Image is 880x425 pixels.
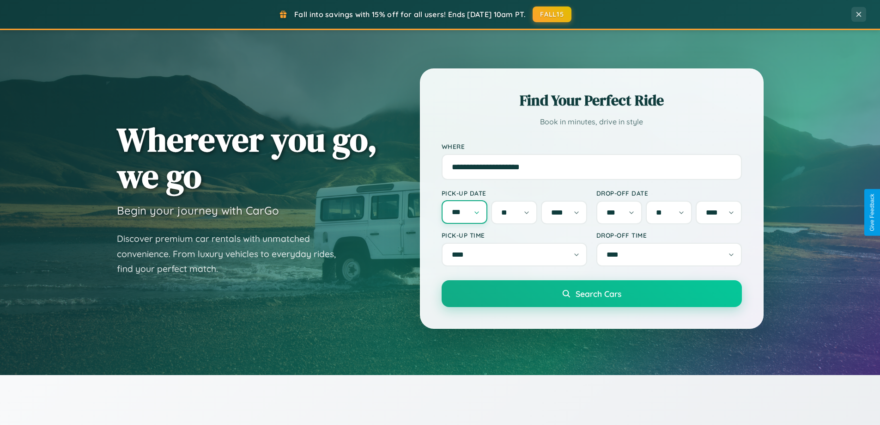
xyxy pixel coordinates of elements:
[576,289,621,299] span: Search Cars
[117,203,279,217] h3: Begin your journey with CarGo
[442,231,587,239] label: Pick-up Time
[442,115,742,129] p: Book in minutes, drive in style
[117,121,377,194] h1: Wherever you go, we go
[442,90,742,111] h2: Find Your Perfect Ride
[442,142,742,150] label: Where
[869,194,875,231] div: Give Feedback
[117,231,348,277] p: Discover premium car rentals with unmatched convenience. From luxury vehicles to everyday rides, ...
[442,280,742,307] button: Search Cars
[533,6,571,22] button: FALL15
[596,231,742,239] label: Drop-off Time
[294,10,526,19] span: Fall into savings with 15% off for all users! Ends [DATE] 10am PT.
[442,189,587,197] label: Pick-up Date
[596,189,742,197] label: Drop-off Date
